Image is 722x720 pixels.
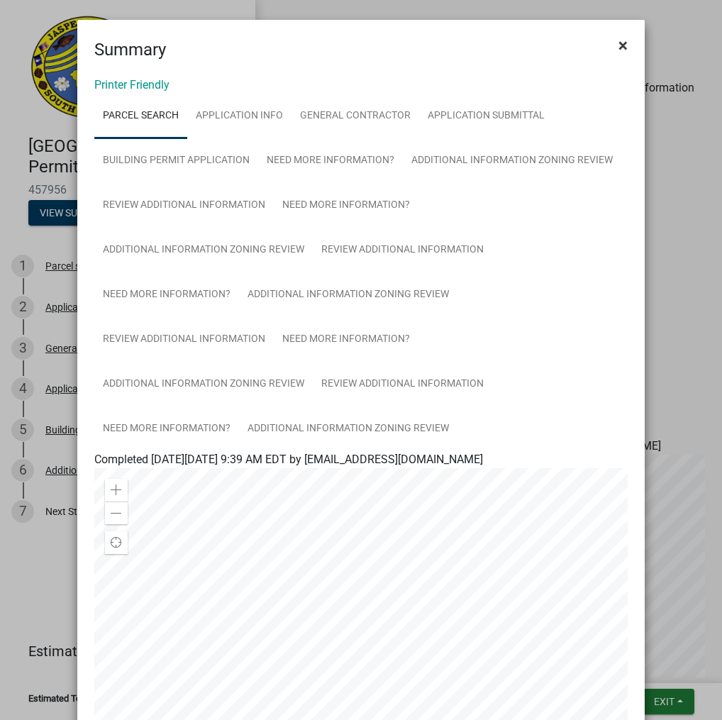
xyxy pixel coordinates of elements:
[94,78,170,92] a: Printer Friendly
[94,94,187,139] a: Parcel search
[419,94,553,139] a: Application Submittal
[187,94,291,139] a: Application Info
[94,453,483,466] span: Completed [DATE][DATE] 9:39 AM EDT by [EMAIL_ADDRESS][DOMAIN_NAME]
[94,406,239,452] a: Need More Information?
[239,406,457,452] a: Additional Information Zoning Review
[618,35,628,55] span: ×
[313,362,492,407] a: Review Additional Information
[291,94,419,139] a: General Contractor
[258,138,403,184] a: Need More Information?
[94,37,166,62] h4: Summary
[274,317,418,362] a: Need More Information?
[105,502,128,524] div: Zoom out
[105,479,128,502] div: Zoom in
[313,228,492,273] a: Review Additional Information
[94,272,239,318] a: Need More Information?
[403,138,621,184] a: Additional Information Zoning Review
[94,228,313,273] a: Additional Information Zoning Review
[607,26,639,65] button: Close
[94,183,274,228] a: Review Additional Information
[94,138,258,184] a: Building Permit Application
[94,362,313,407] a: Additional Information Zoning Review
[94,317,274,362] a: Review Additional Information
[105,531,128,554] div: Find my location
[239,272,457,318] a: Additional Information Zoning Review
[274,183,418,228] a: Need More Information?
